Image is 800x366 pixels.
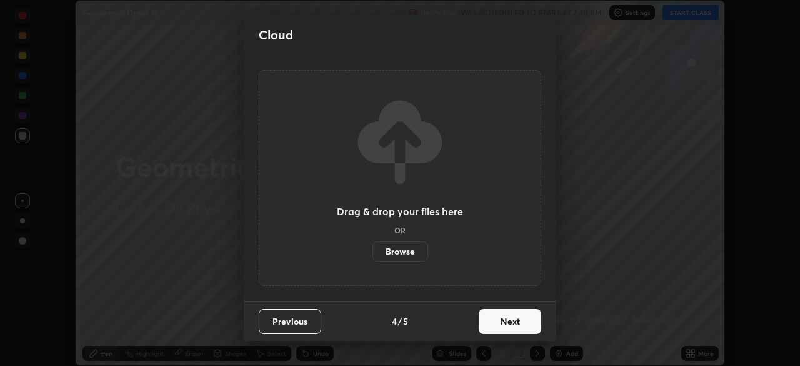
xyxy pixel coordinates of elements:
[392,315,397,328] h4: 4
[479,309,541,334] button: Next
[337,206,463,216] h3: Drag & drop your files here
[259,309,321,334] button: Previous
[403,315,408,328] h4: 5
[259,27,293,43] h2: Cloud
[394,226,406,234] h5: OR
[398,315,402,328] h4: /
